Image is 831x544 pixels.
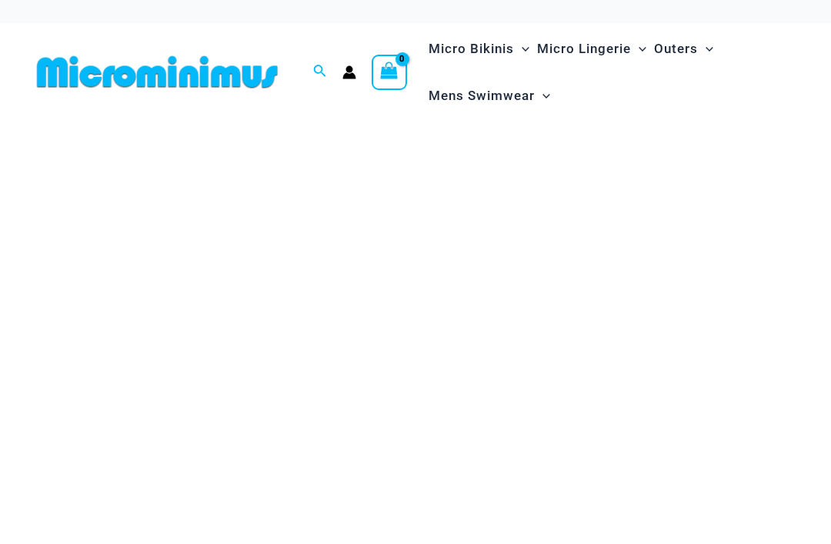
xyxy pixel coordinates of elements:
[313,62,327,82] a: Search icon link
[31,55,284,89] img: MM SHOP LOGO FLAT
[533,25,650,72] a: Micro LingerieMenu ToggleMenu Toggle
[654,29,698,68] span: Outers
[425,72,554,119] a: Mens SwimwearMenu ToggleMenu Toggle
[631,29,646,68] span: Menu Toggle
[425,25,533,72] a: Micro BikinisMenu ToggleMenu Toggle
[372,55,407,90] a: View Shopping Cart, empty
[535,76,550,115] span: Menu Toggle
[422,23,800,122] nav: Site Navigation
[514,29,529,68] span: Menu Toggle
[429,76,535,115] span: Mens Swimwear
[698,29,713,68] span: Menu Toggle
[650,25,717,72] a: OutersMenu ToggleMenu Toggle
[429,29,514,68] span: Micro Bikinis
[537,29,631,68] span: Micro Lingerie
[342,65,356,79] a: Account icon link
